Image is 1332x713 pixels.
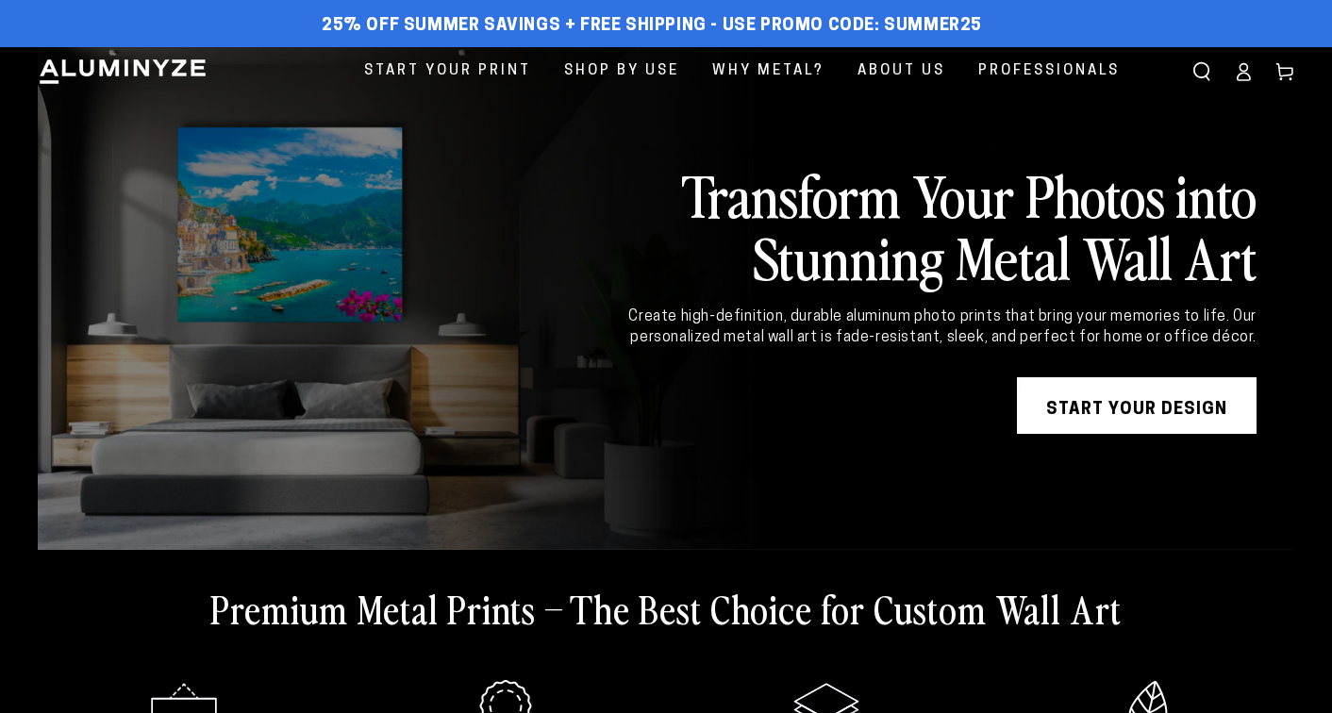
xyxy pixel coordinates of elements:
h2: Premium Metal Prints – The Best Choice for Custom Wall Art [210,584,1122,633]
h2: Transform Your Photos into Stunning Metal Wall Art [572,163,1257,288]
div: Create high-definition, durable aluminum photo prints that bring your memories to life. Our perso... [572,307,1257,349]
span: Start Your Print [364,58,531,84]
a: Shop By Use [550,47,693,95]
a: START YOUR DESIGN [1017,377,1257,434]
span: Shop By Use [564,58,679,84]
span: Why Metal? [712,58,824,84]
summary: Search our site [1181,51,1223,92]
img: Aluminyze [38,58,208,86]
a: Professionals [964,47,1134,95]
a: Why Metal? [698,47,839,95]
a: About Us [843,47,959,95]
span: Professionals [978,58,1120,84]
a: Start Your Print [350,47,545,95]
span: 25% off Summer Savings + Free Shipping - Use Promo Code: SUMMER25 [322,16,982,37]
span: About Us [857,58,945,84]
